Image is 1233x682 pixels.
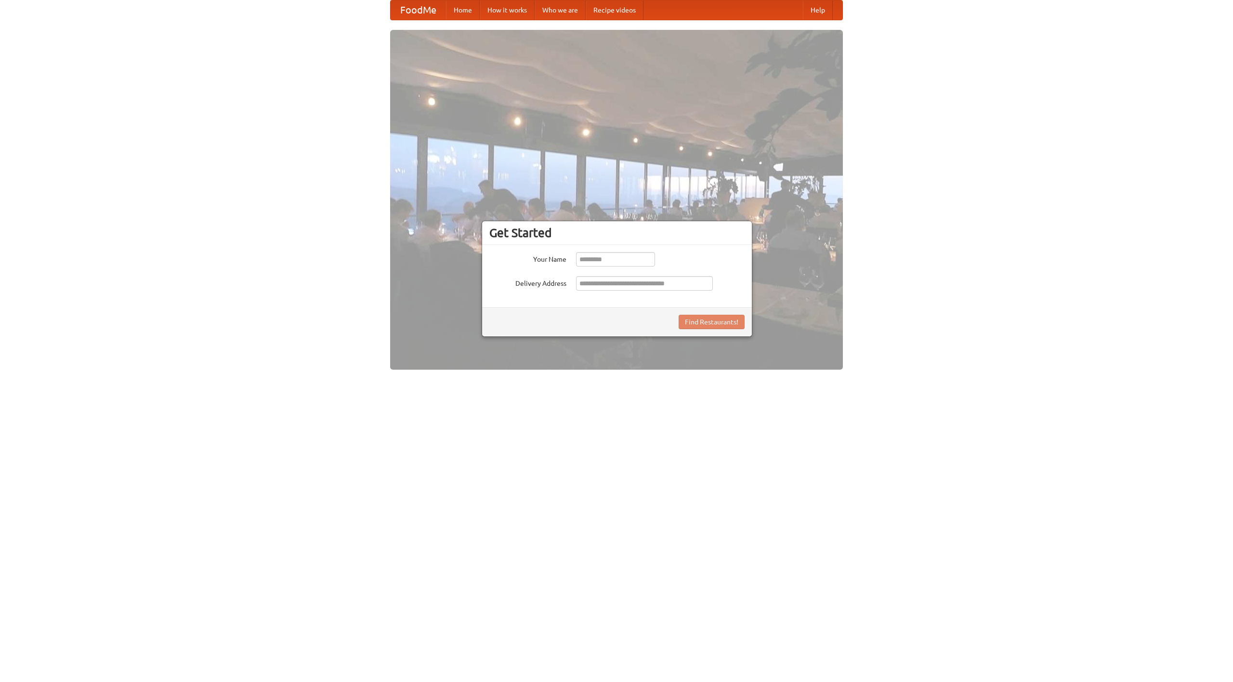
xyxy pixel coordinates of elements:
a: FoodMe [391,0,446,20]
a: Help [803,0,833,20]
a: Who we are [535,0,586,20]
button: Find Restaurants! [679,315,745,329]
a: Recipe videos [586,0,643,20]
label: Your Name [489,252,566,264]
a: Home [446,0,480,20]
label: Delivery Address [489,276,566,288]
a: How it works [480,0,535,20]
h3: Get Started [489,226,745,240]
